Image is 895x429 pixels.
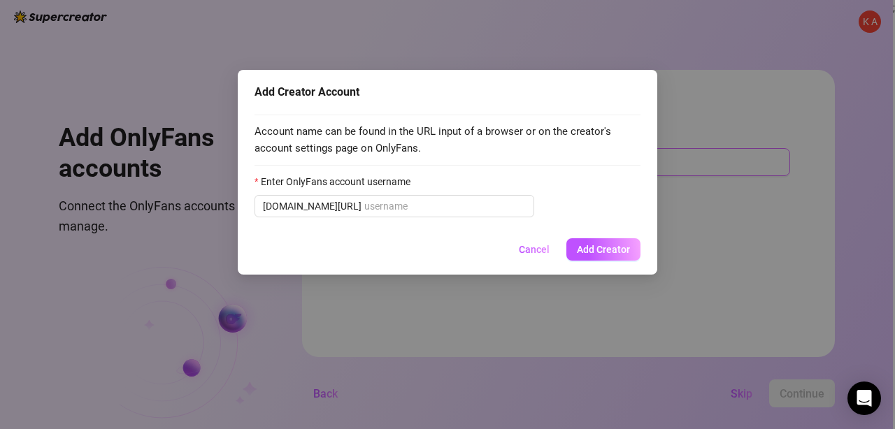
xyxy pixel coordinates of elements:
span: Cancel [519,244,550,255]
div: Add Creator Account [255,84,640,101]
span: [DOMAIN_NAME][URL] [263,198,361,214]
input: Enter OnlyFans account username [364,198,526,214]
span: Account name can be found in the URL input of a browser or on the creator's account settings page... [255,124,640,157]
label: Enter OnlyFans account username [255,174,420,189]
button: Cancel [508,238,561,261]
div: Open Intercom Messenger [847,381,881,415]
button: Add Creator [566,238,640,261]
span: Add Creator [577,244,630,255]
